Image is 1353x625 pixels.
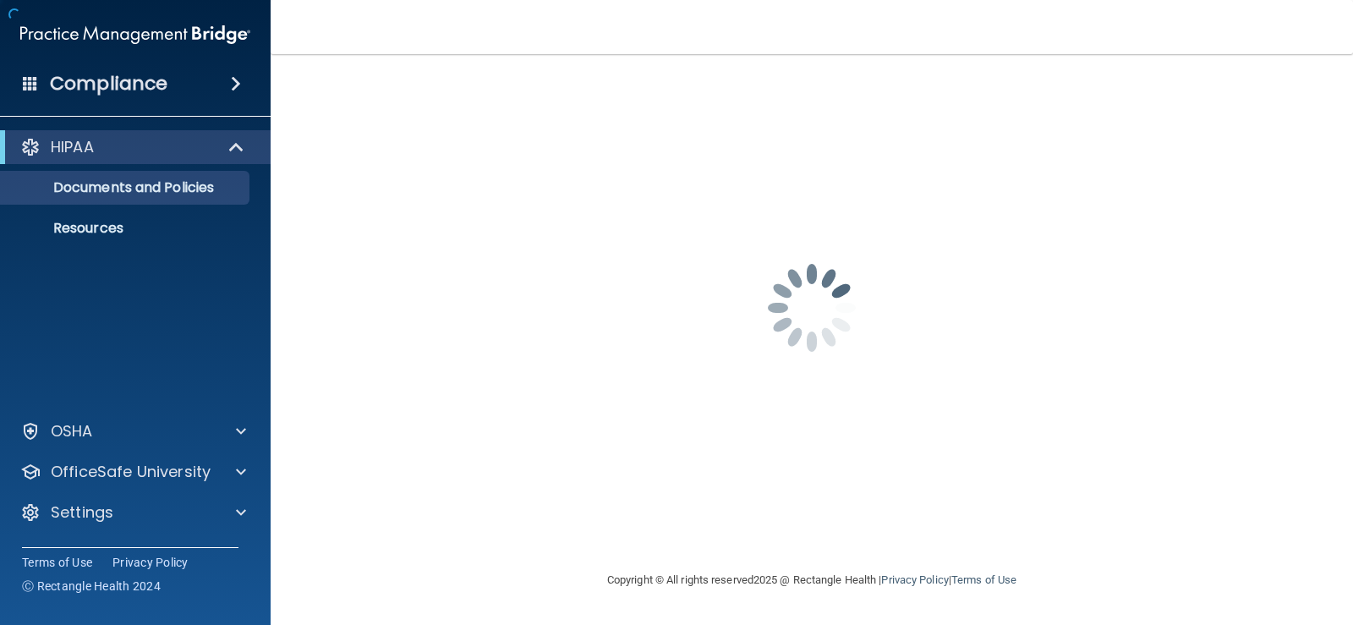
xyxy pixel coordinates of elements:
[20,137,245,157] a: HIPAA
[20,502,246,523] a: Settings
[22,554,92,571] a: Terms of Use
[51,137,94,157] p: HIPAA
[881,573,948,586] a: Privacy Policy
[951,573,1016,586] a: Terms of Use
[11,220,242,237] p: Resources
[11,179,242,196] p: Documents and Policies
[20,18,250,52] img: PMB logo
[20,462,246,482] a: OfficeSafe University
[51,462,211,482] p: OfficeSafe University
[727,223,896,392] img: spinner.e123f6fc.gif
[50,72,167,96] h4: Compliance
[20,421,246,441] a: OSHA
[1060,506,1333,573] iframe: Drift Widget Chat Controller
[51,421,93,441] p: OSHA
[22,578,161,595] span: Ⓒ Rectangle Health 2024
[503,553,1120,607] div: Copyright © All rights reserved 2025 @ Rectangle Health | |
[51,502,113,523] p: Settings
[112,554,189,571] a: Privacy Policy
